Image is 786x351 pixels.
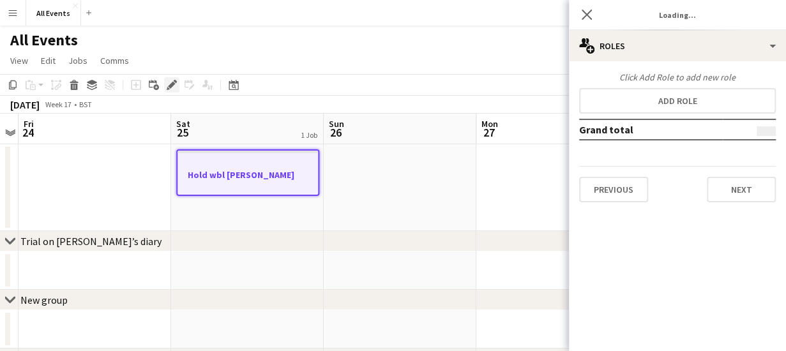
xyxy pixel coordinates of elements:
span: Fri [24,118,34,130]
span: Week 17 [42,100,74,109]
span: 24 [22,125,34,140]
span: Mon [481,118,498,130]
span: 26 [327,125,344,140]
a: Edit [36,52,61,69]
h3: Loading... [569,6,786,23]
a: View [5,52,33,69]
div: Roles [569,31,786,61]
span: Sat [176,118,190,130]
app-job-card: Hold wbl [PERSON_NAME] [176,149,319,196]
a: Comms [95,52,134,69]
h3: Hold wbl [PERSON_NAME] [178,169,318,181]
span: View [10,55,28,66]
button: Previous [579,177,648,202]
h1: All Events [10,31,78,50]
span: Comms [100,55,129,66]
span: Jobs [68,55,87,66]
div: 1 Job [301,130,317,140]
td: Grand total [579,119,723,140]
div: BST [79,100,92,109]
a: Jobs [63,52,93,69]
div: Trial on [PERSON_NAME]’s diary [20,235,162,248]
button: Next [707,177,776,202]
span: Edit [41,55,56,66]
button: All Events [26,1,81,26]
div: New group [20,294,68,306]
div: [DATE] [10,98,40,111]
button: Add role [579,88,776,114]
span: 27 [480,125,498,140]
span: 25 [174,125,190,140]
span: Sun [329,118,344,130]
div: Click Add Role to add new role [579,71,776,83]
